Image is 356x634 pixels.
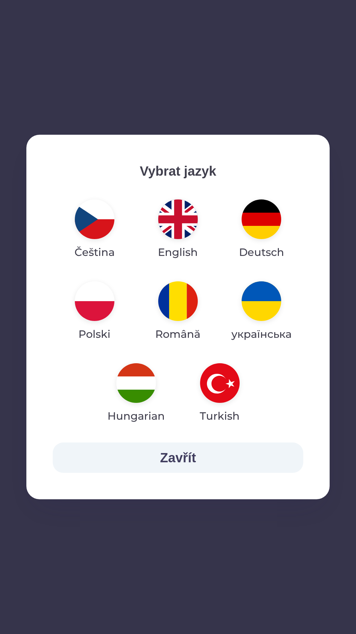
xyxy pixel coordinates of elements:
img: de flag [242,199,281,239]
img: hu flag [116,363,156,403]
button: English [142,194,214,265]
button: Čeština [59,194,131,265]
img: cs flag [75,199,114,239]
img: ro flag [158,281,198,321]
p: Hungarian [107,408,165,424]
p: Polski [78,326,110,342]
p: Turkish [200,408,240,424]
img: pl flag [75,281,114,321]
p: English [158,244,198,260]
button: Turkish [184,358,255,429]
p: українська [231,326,292,342]
button: Deutsch [223,194,300,265]
button: українська [220,276,303,347]
img: tr flag [200,363,240,403]
button: Hungarian [95,358,178,429]
button: Română [139,276,216,347]
p: Vybrat jazyk [53,161,303,181]
button: Zavřít [53,442,303,473]
p: Čeština [74,244,115,260]
p: Deutsch [239,244,284,260]
button: Polski [59,276,130,347]
p: Română [155,326,200,342]
img: uk flag [242,281,281,321]
img: en flag [158,199,198,239]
